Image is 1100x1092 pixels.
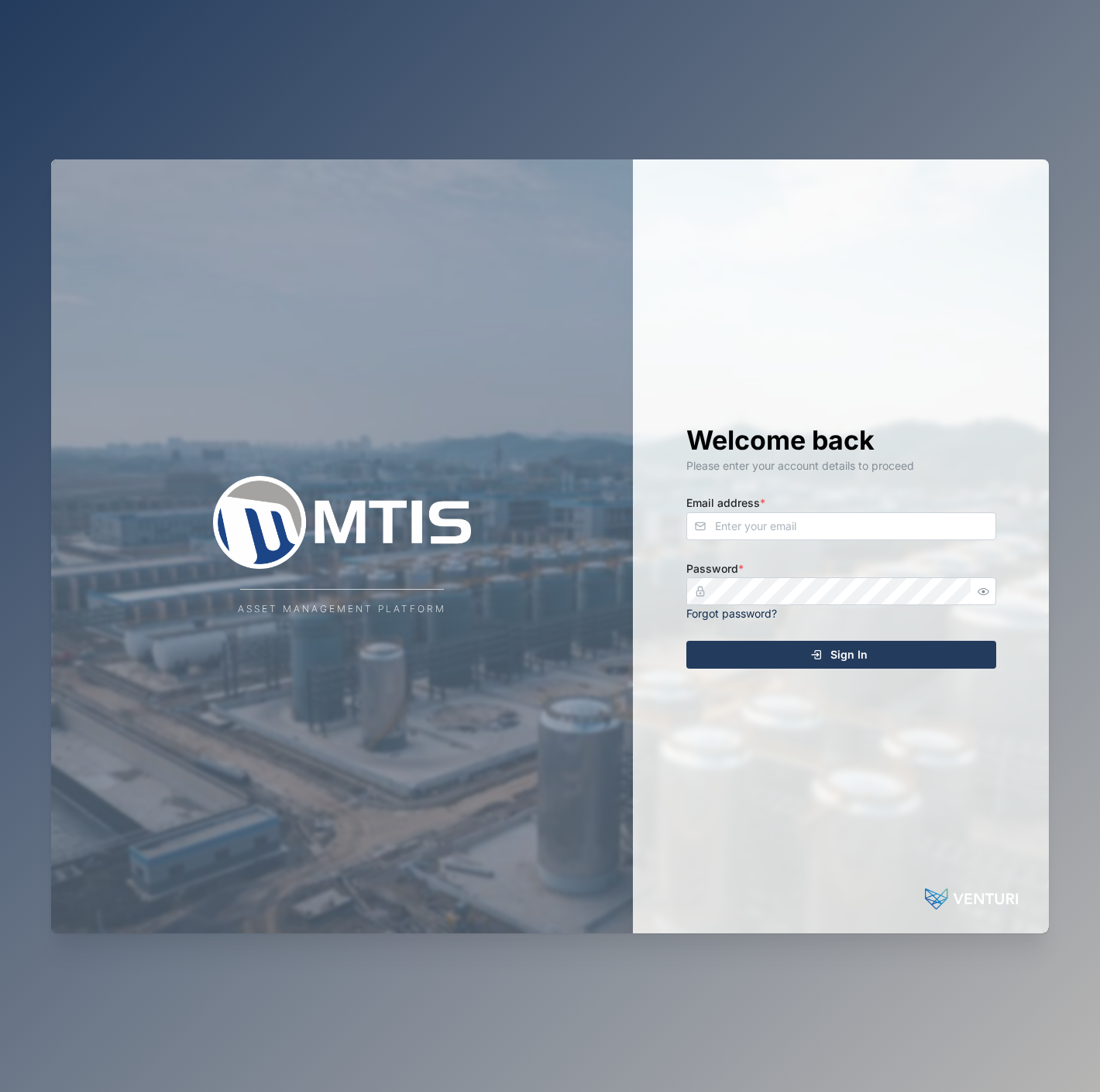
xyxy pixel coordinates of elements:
a: Forgot password? [686,607,777,620]
label: Email address [686,495,765,512]
img: Company Logo [187,476,497,569]
span: Sign In [830,642,868,668]
div: Please enter your account details to proceed [686,457,996,474]
h1: Welcome back [686,423,996,457]
label: Password [686,560,744,577]
div: Asset Management Platform [238,602,446,617]
button: Sign In [686,641,996,669]
img: Powered by: Venturi [925,884,1018,915]
input: Enter your email [686,512,996,540]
